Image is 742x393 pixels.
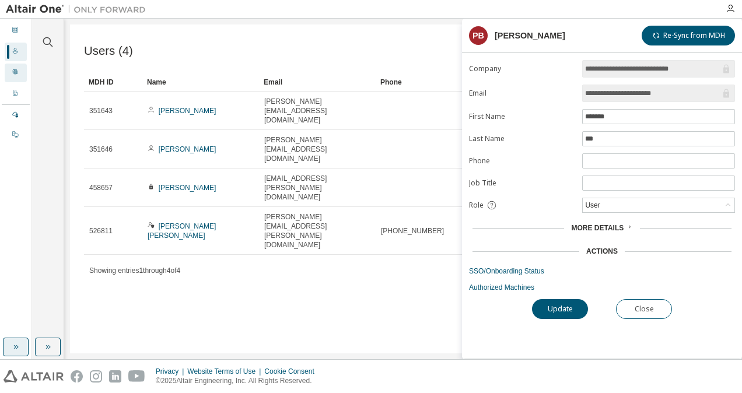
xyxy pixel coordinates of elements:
[469,112,575,121] label: First Name
[469,266,735,276] a: SSO/Onboarding Status
[89,266,180,275] span: Showing entries 1 through 4 of 4
[264,174,370,202] span: [EMAIL_ADDRESS][PERSON_NAME][DOMAIN_NAME]
[380,73,488,92] div: Phone
[89,183,113,192] span: 458657
[89,226,113,236] span: 526811
[264,212,370,250] span: [PERSON_NAME][EMAIL_ADDRESS][PERSON_NAME][DOMAIN_NAME]
[6,3,152,15] img: Altair One
[264,73,371,92] div: Email
[159,145,216,153] a: [PERSON_NAME]
[586,247,618,256] div: Actions
[469,156,575,166] label: Phone
[159,184,216,192] a: [PERSON_NAME]
[147,73,254,92] div: Name
[5,22,27,40] div: Dashboard
[469,64,575,73] label: Company
[616,299,672,319] button: Close
[89,73,138,92] div: MDH ID
[5,43,27,61] div: Users
[469,201,484,210] span: Role
[583,198,734,212] div: User
[109,370,121,383] img: linkedin.svg
[3,370,64,383] img: altair_logo.svg
[5,106,27,125] div: Managed
[156,367,187,376] div: Privacy
[469,89,575,98] label: Email
[159,107,216,115] a: [PERSON_NAME]
[5,85,27,103] div: Company Profile
[90,370,102,383] img: instagram.svg
[381,226,444,236] span: [PHONE_NUMBER]
[264,97,370,125] span: [PERSON_NAME][EMAIL_ADDRESS][DOMAIN_NAME]
[469,283,735,292] a: Authorized Machines
[264,135,370,163] span: [PERSON_NAME][EMAIL_ADDRESS][DOMAIN_NAME]
[264,367,321,376] div: Cookie Consent
[148,222,216,240] a: [PERSON_NAME] [PERSON_NAME]
[156,376,321,386] p: © 2025 Altair Engineering, Inc. All Rights Reserved.
[583,199,601,212] div: User
[469,134,575,143] label: Last Name
[571,224,624,232] span: More Details
[89,106,113,115] span: 351643
[187,367,264,376] div: Website Terms of Use
[128,370,145,383] img: youtube.svg
[495,31,565,40] div: [PERSON_NAME]
[469,26,488,45] div: PB
[71,370,83,383] img: facebook.svg
[469,178,575,188] label: Job Title
[642,26,735,45] button: Re-Sync from MDH
[5,126,27,145] div: On Prem
[532,299,588,319] button: Update
[89,145,113,154] span: 351646
[84,44,133,58] span: Users (4)
[5,64,27,82] div: User Profile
